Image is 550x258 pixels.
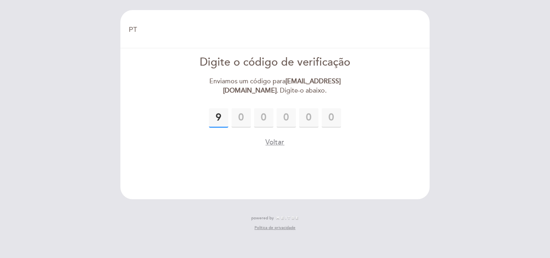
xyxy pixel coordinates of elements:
span: powered by [251,215,274,221]
input: 0 [209,108,228,128]
img: MEITRE [276,216,299,220]
a: Política de privacidade [254,225,296,231]
a: powered by [251,215,299,221]
input: 0 [277,108,296,128]
button: Voltar [265,137,284,147]
input: 0 [232,108,251,128]
div: Enviamos um código para . Digite-o abaixo. [183,77,368,95]
input: 0 [254,108,273,128]
input: 0 [322,108,341,128]
input: 0 [299,108,318,128]
strong: [EMAIL_ADDRESS][DOMAIN_NAME] [223,77,341,95]
div: Digite o código de verificação [183,55,368,70]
